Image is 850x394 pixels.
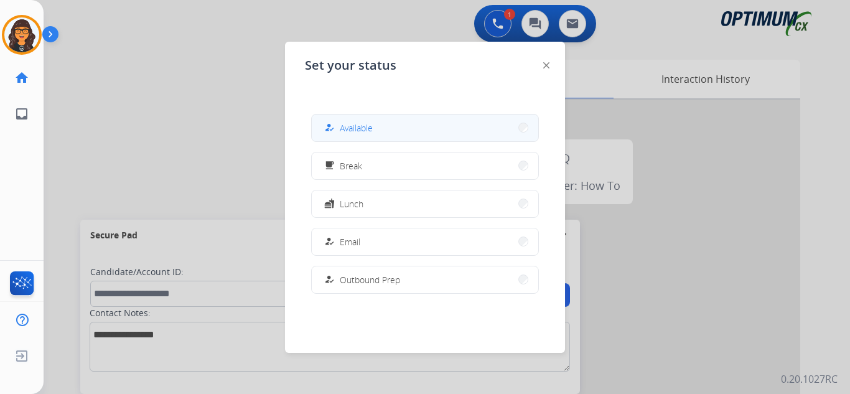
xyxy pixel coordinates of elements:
[340,235,360,248] span: Email
[324,161,335,171] mat-icon: free_breakfast
[14,70,29,85] mat-icon: home
[312,190,538,217] button: Lunch
[781,372,838,387] p: 0.20.1027RC
[324,199,335,209] mat-icon: fastfood
[340,197,363,210] span: Lunch
[543,62,549,68] img: close-button
[340,273,400,286] span: Outbound Prep
[324,123,335,133] mat-icon: how_to_reg
[4,17,39,52] img: avatar
[340,121,373,134] span: Available
[340,159,362,172] span: Break
[324,237,335,247] mat-icon: how_to_reg
[312,228,538,255] button: Email
[312,266,538,293] button: Outbound Prep
[14,106,29,121] mat-icon: inbox
[312,115,538,141] button: Available
[305,57,396,74] span: Set your status
[324,274,335,285] mat-icon: how_to_reg
[312,152,538,179] button: Break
